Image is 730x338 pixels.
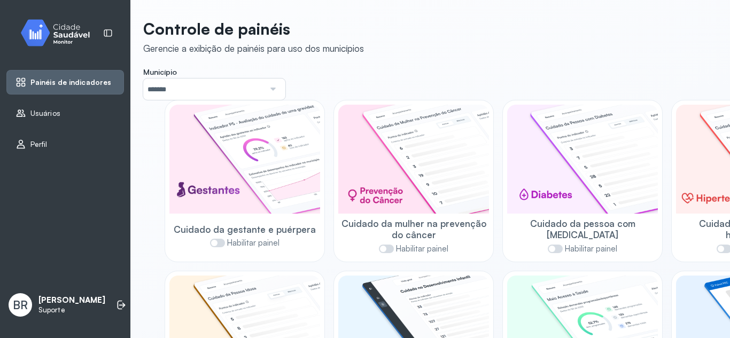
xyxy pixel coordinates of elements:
[15,77,115,88] a: Painéis de indicadores
[338,105,489,214] img: woman-cancer-prevention-care.png
[143,43,364,54] div: Gerencie a exibição de painéis para uso dos municípios
[227,238,279,248] span: Habilitar painel
[507,105,658,214] img: diabetics.png
[143,67,177,77] span: Município
[11,17,107,49] img: monitor.svg
[30,109,60,118] span: Usuários
[13,298,28,312] span: BR
[169,105,320,214] img: pregnants.png
[143,19,364,38] p: Controle de painéis
[174,224,316,235] span: Cuidado da gestante e puérpera
[38,295,105,305] p: [PERSON_NAME]
[30,140,48,149] span: Perfil
[507,218,658,241] span: Cuidado da pessoa com [MEDICAL_DATA]
[38,305,105,315] p: Suporte
[338,218,489,241] span: Cuidado da mulher na prevenção do câncer
[396,244,448,254] span: Habilitar painel
[30,78,111,87] span: Painéis de indicadores
[565,244,617,254] span: Habilitar painel
[15,139,115,150] a: Perfil
[15,108,115,119] a: Usuários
